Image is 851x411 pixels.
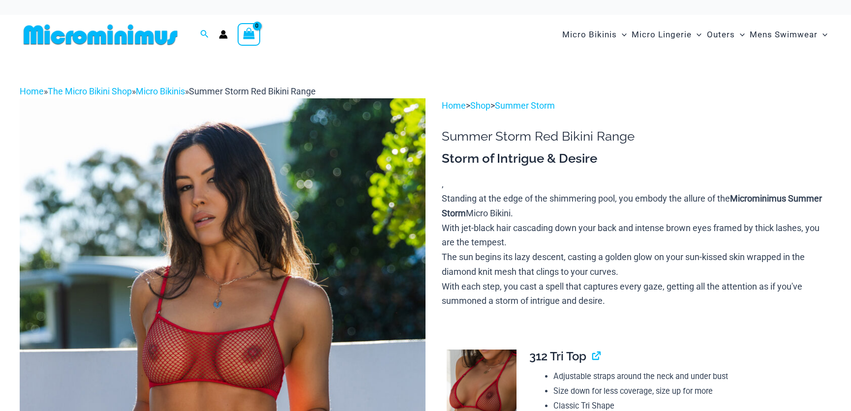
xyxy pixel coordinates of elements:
[238,23,260,46] a: View Shopping Cart, empty
[48,86,132,96] a: The Micro Bikini Shop
[442,100,466,111] a: Home
[442,129,831,144] h1: Summer Storm Red Bikini Range
[189,86,316,96] span: Summer Storm Red Bikini Range
[553,384,823,399] li: Size down for less coverage, size up for more
[495,100,555,111] a: Summer Storm
[553,369,823,384] li: Adjustable straps around the neck and under bust
[704,20,747,50] a: OutersMenu ToggleMenu Toggle
[747,20,830,50] a: Mens SwimwearMenu ToggleMenu Toggle
[20,86,316,96] span: » » »
[20,24,182,46] img: MM SHOP LOGO FLAT
[470,100,490,111] a: Shop
[442,150,831,308] div: ,
[629,20,704,50] a: Micro LingerieMenu ToggleMenu Toggle
[200,29,209,41] a: Search icon link
[20,86,44,96] a: Home
[818,22,827,47] span: Menu Toggle
[558,18,831,51] nav: Site Navigation
[219,30,228,39] a: Account icon link
[692,22,701,47] span: Menu Toggle
[442,191,831,308] p: Standing at the edge of the shimmering pool, you embody the allure of the Micro Bikini. With jet-...
[750,22,818,47] span: Mens Swimwear
[560,20,629,50] a: Micro BikinisMenu ToggleMenu Toggle
[136,86,185,96] a: Micro Bikinis
[735,22,745,47] span: Menu Toggle
[442,98,831,113] p: > >
[442,150,831,167] h3: Storm of Intrigue & Desire
[707,22,735,47] span: Outers
[632,22,692,47] span: Micro Lingerie
[529,349,586,363] span: 312 Tri Top
[617,22,627,47] span: Menu Toggle
[562,22,617,47] span: Micro Bikinis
